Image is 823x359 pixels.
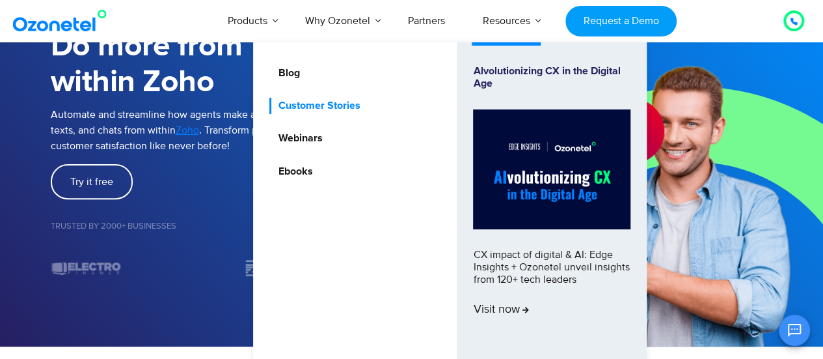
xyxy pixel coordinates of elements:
a: Try it free [51,164,133,199]
img: electro [51,257,122,280]
a: Ebooks [269,164,314,180]
img: zoomrx [244,257,315,280]
div: 1 / 7 [147,261,218,276]
button: Open chat [779,315,810,346]
h5: Trusted by 2000+ Businesses [51,222,412,231]
h1: Do more from within Zoho [51,29,412,100]
a: Blog [269,65,301,81]
span: Zoho [176,124,199,137]
a: Alvolutionizing CX in the Digital AgeCX impact of digital & AI: Edge Insights + Ozonetel unveil i... [473,65,630,345]
span: Visit now [473,303,528,317]
a: Zoho [176,122,199,138]
div: Image Carousel [51,257,412,280]
a: Customer Stories [269,98,362,114]
a: Request a Demo [565,6,677,36]
span: Try it free [70,177,113,187]
div: 7 / 7 [51,257,122,280]
a: Webinars [269,130,324,147]
div: 2 / 7 [244,257,315,280]
img: Alvolutionizing.jpg [473,109,630,229]
p: Automate and streamline how agents make and receive calls, texts, and chats from within . Transfo... [51,107,412,154]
